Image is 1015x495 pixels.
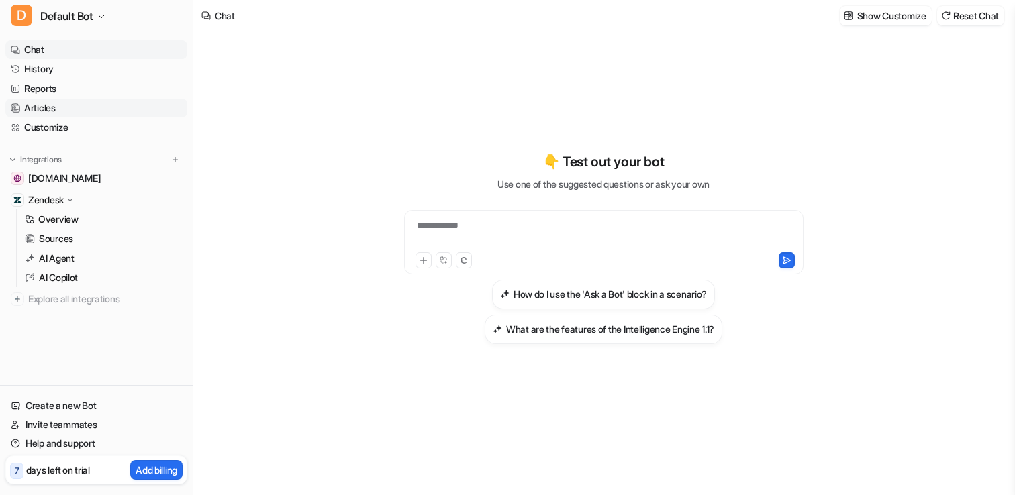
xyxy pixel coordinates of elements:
p: AI Agent [39,252,75,265]
a: History [5,60,187,78]
img: explore all integrations [11,292,24,306]
img: How do I use the 'Ask a Bot' block in a scenario? [500,289,510,299]
a: Overview [19,210,187,229]
h3: How do I use the 'Ask a Bot' block in a scenario? [514,287,707,301]
div: Chat [215,9,235,23]
a: Invite teammates [5,415,187,434]
button: Reset Chat [937,6,1004,25]
button: Integrations [5,153,66,166]
a: Sources [19,229,187,248]
img: help.brightpattern.com [13,174,21,182]
img: menu_add.svg [171,155,180,164]
span: D [11,5,32,26]
p: Show Customize [857,9,926,23]
a: Articles [5,99,187,117]
button: Show Customize [840,6,932,25]
span: [DOMAIN_NAME] [28,172,101,185]
button: How do I use the 'Ask a Bot' block in a scenario?How do I use the 'Ask a Bot' block in a scenario? [492,280,715,309]
p: Add billing [136,463,177,477]
button: Add billing [130,460,183,480]
p: AI Copilot [39,271,78,284]
a: Help and support [5,434,187,453]
p: 👇 Test out your bot [543,152,664,172]
p: Sources [39,232,73,245]
a: help.brightpattern.com[DOMAIN_NAME] [5,169,187,188]
p: Use one of the suggested questions or ask your own [497,177,710,191]
a: AI Agent [19,249,187,268]
p: Integrations [20,154,62,165]
a: Explore all integrations [5,290,187,309]
span: Explore all integrations [28,288,182,310]
img: customize [844,11,853,21]
button: What are the features of the Intelligence Engine 1.1?What are the features of the Intelligence En... [485,315,722,344]
img: Zendesk [13,196,21,204]
span: Default Bot [40,7,93,25]
p: Overview [38,213,79,226]
a: Customize [5,118,187,137]
a: AI Copilot [19,268,187,287]
h3: What are the features of the Intelligence Engine 1.1? [506,322,714,336]
p: Zendesk [28,193,64,207]
a: Reports [5,79,187,98]
a: Chat [5,40,187,59]
img: What are the features of the Intelligence Engine 1.1? [493,324,502,334]
img: reset [941,11,951,21]
img: expand menu [8,155,17,164]
p: 7 [15,465,19,477]
a: Create a new Bot [5,396,187,415]
p: days left on trial [26,463,90,477]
